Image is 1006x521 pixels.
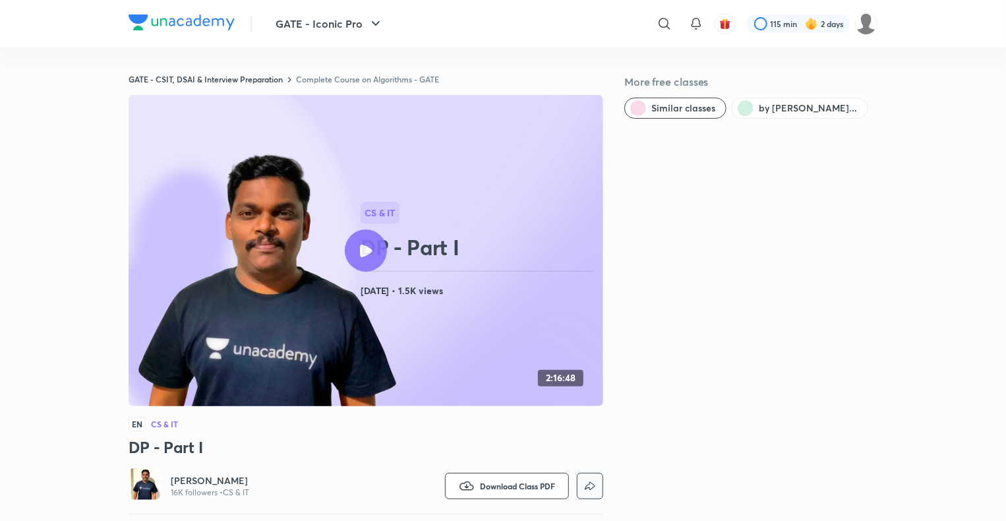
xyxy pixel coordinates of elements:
[361,282,598,299] h4: [DATE] • 1.5K views
[296,74,439,84] a: Complete Course on Algorithms - GATE
[651,102,715,115] span: Similar classes
[480,481,555,491] span: Download Class PDF
[719,18,731,30] img: avatar
[759,102,857,115] span: by Subbarao Lingamgunta
[732,98,868,119] button: by Subbarao Lingamgunta
[624,98,726,119] button: Similar classes
[129,74,283,84] a: GATE - CSIT, DSAI & Interview Preparation
[268,11,392,37] button: GATE - Iconic Pro
[129,468,160,500] img: Avatar
[129,15,235,34] a: Company Logo
[129,437,603,458] h3: DP - Part I
[171,474,249,487] a: [PERSON_NAME]
[546,373,576,384] h4: 2:16:48
[624,74,877,90] h5: More free classes
[805,17,818,30] img: streak
[171,487,249,498] p: 16K followers • CS & IT
[129,15,235,30] img: Company Logo
[129,417,146,431] span: EN
[715,13,736,34] button: avatar
[855,13,877,35] img: Deepika S S
[151,420,178,428] h4: CS & IT
[361,234,598,260] h2: DP - Part I
[129,468,160,503] a: Avatar
[445,473,569,499] button: Download Class PDF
